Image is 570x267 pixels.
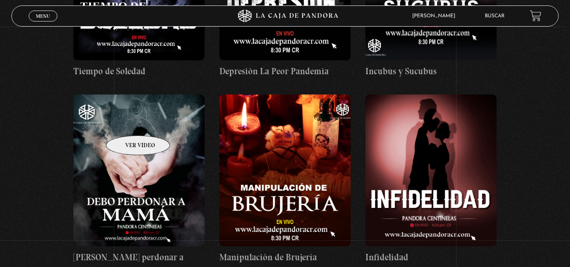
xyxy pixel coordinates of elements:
[408,13,464,19] span: [PERSON_NAME]
[73,65,205,78] h4: Tiempo de Soledad
[219,251,351,264] h4: Manipulación de Brujería
[219,65,351,78] h4: Depresión La Peor Pandemia
[219,94,351,264] a: Manipulación de Brujería
[485,13,505,19] a: Buscar
[365,65,497,78] h4: Incubus y Sucubus
[365,94,497,264] a: Infidelidad
[33,20,53,26] span: Cerrar
[530,10,541,22] a: View your shopping cart
[365,251,497,264] h4: Infidelidad
[36,13,50,19] span: Menu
